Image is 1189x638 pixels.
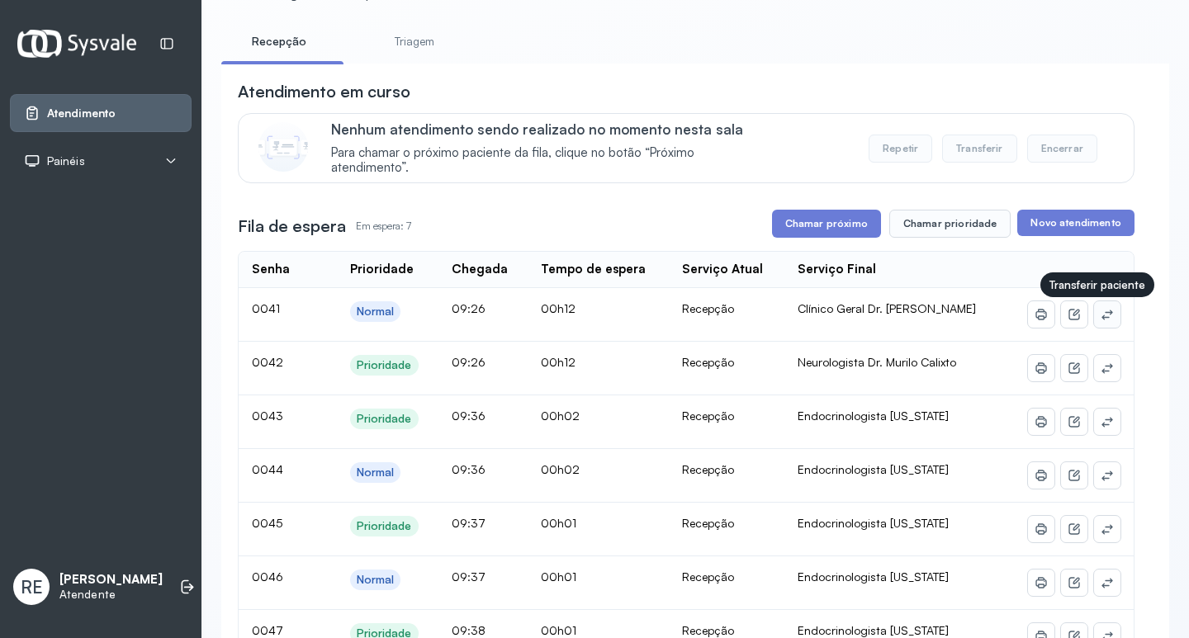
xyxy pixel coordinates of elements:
div: Senha [252,262,290,277]
span: 0042 [252,355,283,369]
div: Prioridade [357,519,412,533]
span: 00h02 [541,462,580,476]
a: Atendimento [24,105,178,121]
span: 0046 [252,569,283,584]
span: Endocrinologista [US_STATE] [798,462,949,476]
span: Neurologista Dr. Murilo Calixto [798,355,956,369]
span: 09:26 [452,355,486,369]
div: Normal [357,305,395,319]
span: 09:37 [452,516,486,530]
span: Painéis [47,154,85,168]
span: 0045 [252,516,282,530]
div: Recepção [682,516,771,531]
span: 09:37 [452,569,486,584]
span: Endocrinologista [US_STATE] [798,516,949,530]
span: 0043 [252,409,283,423]
span: 00h02 [541,409,580,423]
span: 09:38 [452,623,486,637]
button: Chamar prioridade [889,210,1011,238]
button: Transferir [942,135,1017,163]
p: Atendente [59,588,163,602]
span: Clínico Geral Dr. [PERSON_NAME] [798,301,976,315]
span: Para chamar o próximo paciente da fila, clique no botão “Próximo atendimento”. [331,145,768,177]
span: 0044 [252,462,283,476]
div: Prioridade [357,412,412,426]
span: Endocrinologista [US_STATE] [798,569,949,584]
div: Recepção [682,623,771,638]
button: Chamar próximo [772,210,881,238]
div: Recepção [682,355,771,370]
div: Chegada [452,262,508,277]
span: 00h01 [541,569,576,584]
span: Endocrinologista [US_STATE] [798,623,949,637]
span: 00h01 [541,623,576,637]
button: Novo atendimento [1017,210,1134,236]
h3: Atendimento em curso [238,80,410,103]
div: Prioridade [350,262,414,277]
div: Recepção [682,301,771,316]
button: Encerrar [1027,135,1097,163]
div: Normal [357,573,395,587]
span: Endocrinologista [US_STATE] [798,409,949,423]
img: Logotipo do estabelecimento [17,30,136,57]
span: 00h12 [541,355,576,369]
div: Prioridade [357,358,412,372]
span: 09:36 [452,462,486,476]
button: Repetir [869,135,932,163]
span: 00h12 [541,301,576,315]
div: Recepção [682,409,771,423]
span: 09:36 [452,409,486,423]
div: Serviço Atual [682,262,763,277]
span: 0047 [252,623,283,637]
h3: Fila de espera [238,215,346,238]
div: Normal [357,466,395,480]
p: Em espera: 7 [356,215,411,238]
a: Recepção [221,28,337,55]
span: 0041 [252,301,280,315]
span: 00h01 [541,516,576,530]
p: Nenhum atendimento sendo realizado no momento nesta sala [331,121,768,138]
div: Recepção [682,569,771,584]
img: Imagem de CalloutCard [258,122,308,172]
a: Triagem [357,28,472,55]
div: Tempo de espera [541,262,646,277]
div: Serviço Final [798,262,876,277]
span: 09:26 [452,301,486,315]
p: [PERSON_NAME] [59,572,163,588]
span: Atendimento [47,106,116,121]
div: Recepção [682,462,771,477]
